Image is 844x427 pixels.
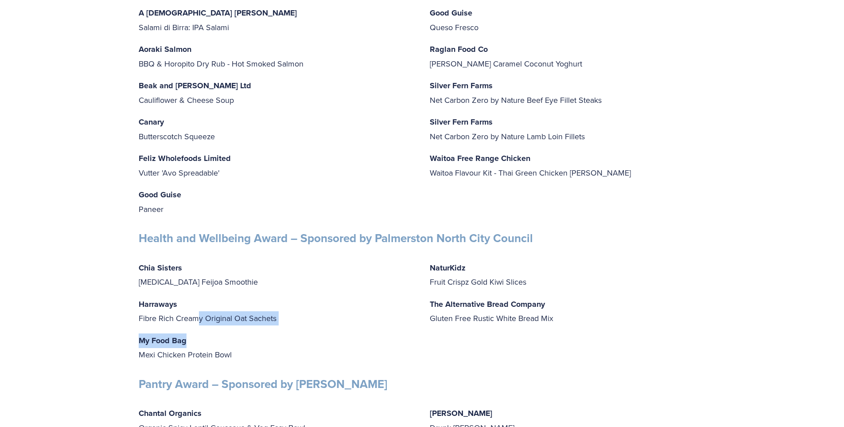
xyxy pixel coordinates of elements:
[430,7,472,19] strong: Good Guise
[139,298,177,310] strong: Harraways
[430,116,493,128] strong: Silver Fern Farms
[430,298,545,310] strong: The Alternative Bread Company
[139,7,297,19] strong: A [DEMOGRAPHIC_DATA] [PERSON_NAME]
[139,116,164,128] strong: Canary
[139,189,181,200] strong: Good Guise
[139,80,251,91] strong: Beak and [PERSON_NAME] Ltd
[430,297,706,325] p: Gluten Free Rustic White Bread Mix
[139,335,187,346] strong: My Food Bag
[139,188,415,216] p: Paneer
[430,43,488,55] strong: Raglan Food Co
[139,151,415,180] p: Vutter 'Avo Spreadable'
[430,78,706,107] p: Net Carbon Zero by Nature Beef Eye Fillet Steaks
[430,42,706,71] p: [PERSON_NAME] Caramel Coconut Yoghurt
[139,43,191,55] strong: Aoraki Salmon
[430,261,706,289] p: Fruit Crispz Gold Kiwi Slices
[139,407,202,419] strong: Chantal Organics
[139,153,231,164] strong: Feliz Wholefoods Limited
[139,115,415,143] p: Butterscotch Squeeze
[139,297,415,325] p: Fibre Rich Creamy Original Oat Sachets
[139,261,415,289] p: [MEDICAL_DATA] Feijoa Smoothie
[430,151,706,180] p: Waitoa Flavour Kit - Thai Green Chicken [PERSON_NAME]
[430,115,706,143] p: Net Carbon Zero by Nature Lamb Loin Fillets
[430,153,530,164] strong: Waitoa Free Range Chicken
[139,333,415,362] p: Mexi Chicken Protein Bowl
[139,230,533,247] strong: Health and Wellbeing Award – Sponsored by Palmerston North City Council
[139,376,387,392] strong: Pantry Award – Sponsored by [PERSON_NAME]
[139,78,415,107] p: Cauliflower & Cheese Soup
[430,407,492,419] strong: [PERSON_NAME]
[430,6,706,34] p: Queso Fresco
[139,6,415,34] p: Salami di Birra: IPA Salami
[139,262,182,274] strong: Chia Sisters
[139,42,415,71] p: BBQ & Horopito Dry Rub - Hot Smoked Salmon
[430,262,466,274] strong: NaturKidz
[430,80,493,91] strong: Silver Fern Farms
